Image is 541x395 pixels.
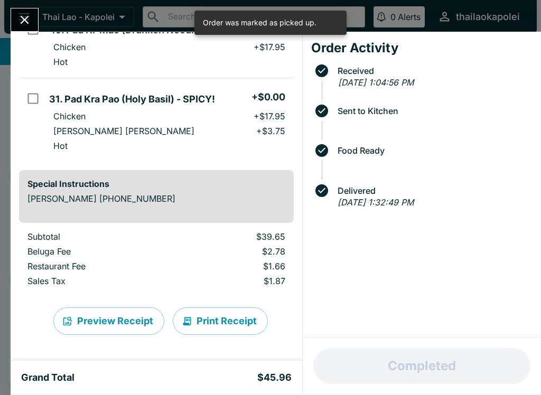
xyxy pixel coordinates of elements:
[53,111,86,121] p: Chicken
[53,42,86,52] p: Chicken
[251,91,285,104] h5: + $0.00
[27,193,285,204] p: [PERSON_NAME] [PHONE_NUMBER]
[27,261,164,271] p: Restaurant Fee
[19,231,294,290] table: orders table
[203,14,316,32] div: Order was marked as picked up.
[332,106,533,116] span: Sent to Kitchen
[311,40,533,56] h4: Order Activity
[256,126,285,136] p: + $3.75
[332,146,533,155] span: Food Ready
[53,57,68,67] p: Hot
[21,371,74,384] h5: Grand Total
[254,111,285,121] p: + $17.95
[49,93,215,106] h5: 31. Pad Kra Pao (Holy Basil) - SPICY!
[53,307,164,335] button: Preview Receipt
[181,246,285,257] p: $2.78
[338,197,414,208] em: [DATE] 1:32:49 PM
[338,77,414,88] em: [DATE] 1:04:56 PM
[181,276,285,286] p: $1.87
[181,261,285,271] p: $1.66
[53,140,68,151] p: Hot
[254,42,285,52] p: + $17.95
[257,371,292,384] h5: $45.96
[332,66,533,76] span: Received
[332,186,533,195] span: Delivered
[181,231,285,242] p: $39.65
[27,178,285,189] h6: Special Instructions
[53,126,194,136] p: [PERSON_NAME] [PERSON_NAME]
[27,276,164,286] p: Sales Tax
[27,246,164,257] p: Beluga Fee
[11,8,38,31] button: Close
[173,307,268,335] button: Print Receipt
[27,231,164,242] p: Subtotal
